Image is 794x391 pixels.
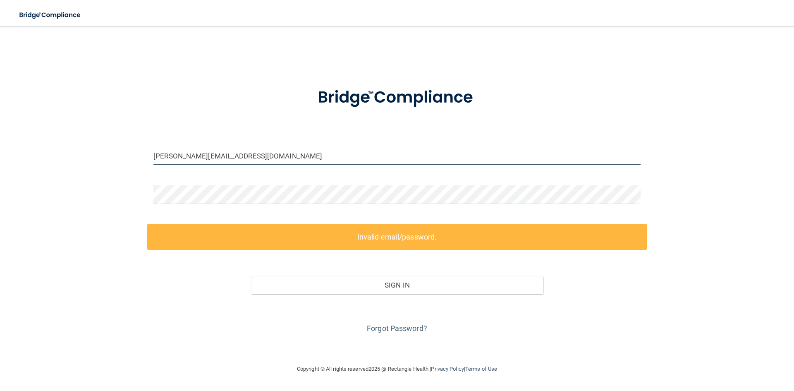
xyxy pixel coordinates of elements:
img: bridge_compliance_login_screen.278c3ca4.svg [12,7,88,24]
input: Email [153,146,641,165]
label: Invalid email/password. [147,224,647,250]
img: bridge_compliance_login_screen.278c3ca4.svg [301,76,493,119]
a: Forgot Password? [367,324,427,333]
a: Privacy Policy [431,366,464,372]
button: Sign In [251,276,543,294]
a: Terms of Use [465,366,497,372]
div: Copyright © All rights reserved 2025 @ Rectangle Health | | [246,356,548,382]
